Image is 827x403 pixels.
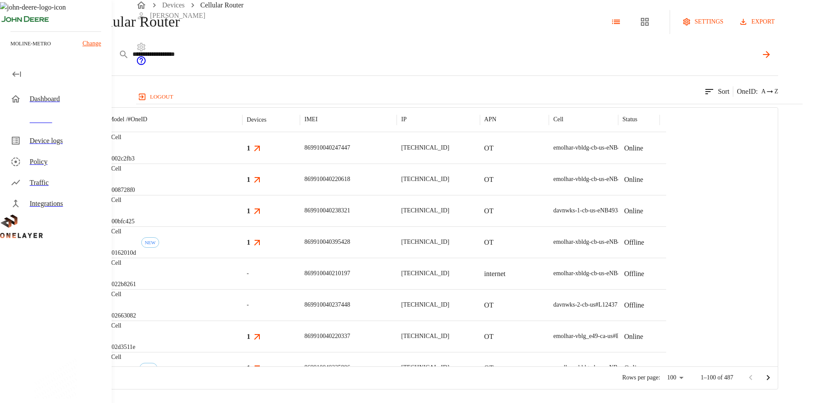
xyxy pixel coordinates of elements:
p: eCell [109,290,136,299]
p: 869910040235806 [304,363,350,372]
p: APN [484,115,497,124]
p: [TECHNICAL_ID] [401,269,449,278]
p: Model / [109,115,147,124]
p: Online [624,363,643,373]
span: emolhar-vblg_e49-ca-us [553,333,613,339]
span: emolhar-xbldg-cb-us-eNB493831 [553,239,636,245]
p: IMEI [304,115,317,124]
p: Cell [553,115,563,124]
h3: 1 [247,143,250,153]
span: NEW [140,365,157,371]
p: Rows per page: [622,373,660,382]
p: 1–100 of 487 [701,373,733,382]
p: [TECHNICAL_ID] [401,206,449,215]
p: [TECHNICAL_ID] [401,363,449,372]
p: 869910040220337 [304,332,350,341]
a: logout [136,90,803,104]
p: internet [484,269,506,279]
p: #02d3511e [109,343,136,352]
button: Go to next page [759,369,777,386]
p: #02663082 [109,311,136,320]
a: onelayer-support [136,60,146,67]
p: Online [624,174,643,185]
p: IP [401,115,406,124]
p: 869910040220618 [304,175,350,184]
p: 869910040395428 [304,238,350,246]
span: - [247,301,249,309]
p: [TECHNICAL_ID] [401,301,449,309]
h3: 1 [247,331,250,342]
p: [PERSON_NAME] [150,10,205,21]
div: emolhar-xbldg-cb-us-eNB493831 #DH240725609::NOKIA::ASIB [553,269,715,278]
div: First seen: 09/30/2025 06:40:42 AM [141,237,159,248]
div: Devices [247,116,266,123]
span: Support Portal [136,60,146,67]
span: emolhar-vbldg-cb-us-eNB493830 [553,364,636,371]
h3: 1 [247,237,250,247]
span: emolhar-vbldg-cb-us-eNB493830 [553,176,636,182]
p: [TECHNICAL_ID] [401,143,449,152]
p: [TECHNICAL_ID] [401,238,449,246]
div: emolhar-xbldg-cb-us-eNB493831 #DH240725609::NOKIA::ASIB [553,238,715,246]
p: eCell [109,353,134,362]
p: #022b8261 [109,280,136,289]
p: OT [484,300,493,311]
p: Online [624,143,643,154]
p: Offline [624,269,644,279]
span: emolhar-vbldg-cb-us-eNB493830 [553,144,636,151]
p: Offline [624,237,644,248]
span: - [247,269,249,278]
p: eCell [109,259,136,267]
a: Devices [162,1,185,9]
p: OT [484,143,493,154]
p: [TECHNICAL_ID] [401,332,449,341]
div: emolhar-vbldg-cb-us-eNB493830 #DH240725611::NOKIA::ASIB [553,363,715,372]
p: eCell [109,227,136,236]
span: davnwks-1-cb-us-eNB493850 [553,207,627,214]
p: eCell [109,164,135,173]
span: #L1243710802::NOKIA::ASIB [596,301,673,308]
span: emolhar-xbldg-cb-us-eNB493831 [553,270,636,277]
p: Online [624,331,643,342]
p: #008728f0 [109,186,135,195]
p: #002c2fb3 [109,154,135,163]
p: eCell [109,321,136,330]
p: OT [484,206,493,216]
p: Offline [624,300,644,311]
p: #00bfc425 [109,217,135,226]
p: OT [484,331,493,342]
button: logout [136,90,177,104]
span: NEW [142,240,159,245]
span: # OneID [128,116,147,123]
p: Status [623,115,637,124]
div: 100 [664,372,687,384]
div: emolhar-vbldg-cb-us-eNB493830 #DH240725611::NOKIA::ASIB [553,143,715,152]
h3: 1 [247,206,250,216]
p: 869910040238321 [304,206,350,215]
p: [TECHNICAL_ID] [401,175,449,184]
span: davnwks-2-cb-us [553,301,595,308]
p: 869910040247447 [304,143,350,152]
span: #EB211210874::NOKIA::FW2QQD [613,333,703,339]
p: Online [624,206,643,216]
p: OT [484,237,493,248]
p: eCell [109,196,135,205]
p: #0162010d [109,249,136,257]
div: emolhar-vbldg-cb-us-eNB493830 #DH240725611::NOKIA::ASIB [553,175,715,184]
p: OT [484,174,493,185]
h3: 1 [247,363,250,373]
p: OT [484,363,493,373]
h3: 1 [247,174,250,184]
p: 869910040237448 [304,301,350,309]
div: First seen: 09/02/2025 12:26:52 PM [140,363,157,373]
p: eCell [109,133,135,142]
p: 869910040210197 [304,269,350,278]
